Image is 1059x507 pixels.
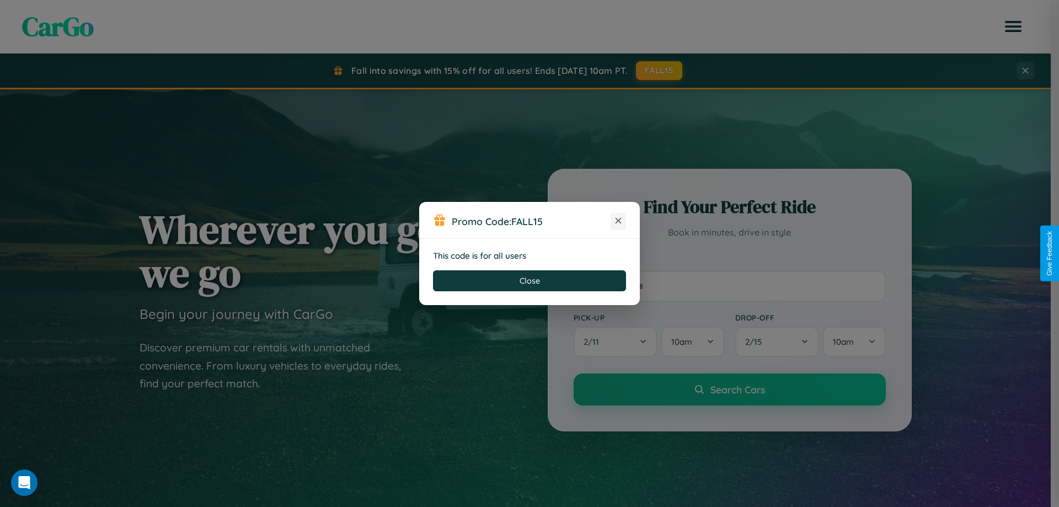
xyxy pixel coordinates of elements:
[1046,231,1053,276] div: Give Feedback
[11,469,38,496] div: Open Intercom Messenger
[433,250,526,261] strong: This code is for all users
[452,215,611,227] h3: Promo Code:
[433,270,626,291] button: Close
[511,215,543,227] b: FALL15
